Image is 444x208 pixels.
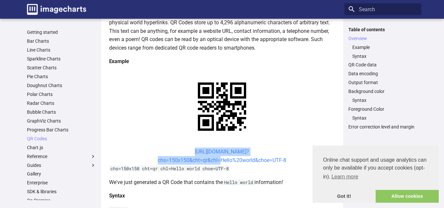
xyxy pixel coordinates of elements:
[330,172,359,182] a: learn more about cookies
[27,197,96,203] a: On Premise
[376,190,439,203] a: allow cookies
[348,124,417,130] a: Error correction level and margin
[109,178,335,187] p: We've just generated a QR Code that contains the information!
[158,149,286,163] a: [URL][DOMAIN_NAME]?chs=150x150&cht=qr&chl=Hello%20world&choe=UTF-8
[313,146,439,203] div: cookieconsent
[348,88,417,94] a: Background color
[27,91,96,97] a: Polar Charts
[109,10,335,52] p: QR codes are a popular type of two-dimensional barcode. They are also known as hardlinks or physi...
[109,57,335,66] h4: Example
[27,65,96,71] a: Scatter Charts
[27,145,96,150] a: Chart.js
[27,127,96,133] a: Progress Bar Charts
[27,180,96,186] a: Enterprise
[344,27,421,130] nav: Table of contents
[27,171,96,177] a: Gallery
[348,106,417,112] a: Foreground Color
[348,71,417,77] a: Data encoding
[27,38,96,44] a: Bar Charts
[344,3,421,15] input: Search
[313,190,376,203] a: dismiss cookie message
[27,56,96,62] a: Sparkline Charts
[348,80,417,85] a: Output format
[352,97,417,103] a: Syntax
[27,136,96,142] a: QR Codes
[27,82,96,88] a: Doughnut Charts
[352,44,417,50] a: Example
[27,153,96,159] label: Reference
[27,74,96,80] a: Pie Charts
[348,62,417,68] a: QR Code data
[109,192,335,200] h4: Syntax
[223,179,254,185] code: Hello world
[27,47,96,53] a: Line Charts
[348,115,417,121] nav: Foreground Color
[344,27,421,33] label: Table of contents
[348,97,417,103] nav: Background color
[27,100,96,106] a: Radar Charts
[27,4,86,15] img: logo
[348,44,417,59] nav: Overview
[186,71,258,142] img: chart
[27,109,96,115] a: Bubble Charts
[323,156,428,182] span: Online chat support and usage analytics can only be available if you accept cookies (opt-in).
[27,189,96,195] a: SDK & libraries
[27,29,96,35] a: Getting started
[27,118,96,124] a: GraphViz Charts
[109,166,230,172] code: chs=150x150 cht=qr chl=Hello world choe=UTF-8
[348,35,417,41] a: Overview
[27,162,96,168] label: Guides
[24,1,89,17] a: Image-Charts documentation
[352,53,417,59] a: Syntax
[352,115,417,121] a: Syntax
